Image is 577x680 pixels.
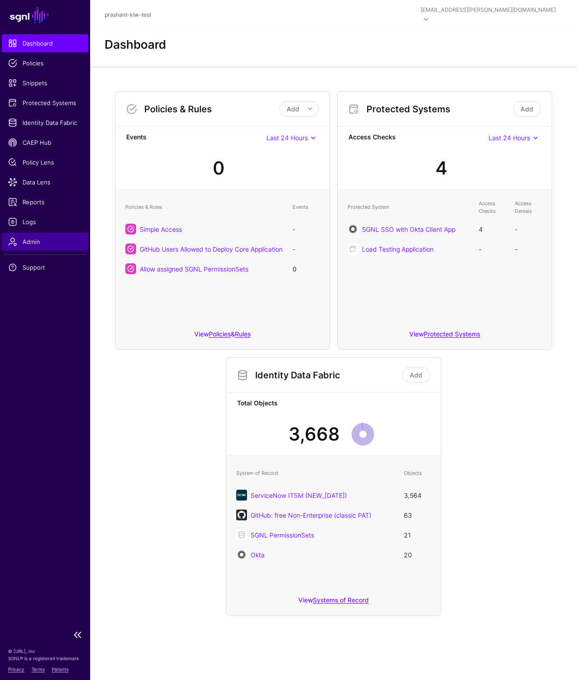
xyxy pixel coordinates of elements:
[474,219,510,239] td: 4
[2,153,88,171] a: Policy Lens
[8,138,82,147] span: CAEP Hub
[399,525,435,545] td: 21
[140,225,182,233] a: Simple Access
[8,263,82,272] span: Support
[435,155,447,182] div: 4
[115,324,330,349] div: View &
[362,225,455,233] a: SGNL SSO with Okta Client App
[8,648,82,655] p: © [URL], Inc
[209,330,231,338] a: Policies
[2,133,88,152] a: CAEP Hub
[105,11,151,18] a: prashant-kiw-test
[2,114,88,132] a: Identity Data Fabric
[8,158,82,167] span: Policy Lens
[424,330,480,338] a: Protected Systems
[348,132,489,143] strong: Access Checks
[8,78,82,87] span: Snippets
[2,94,88,112] a: Protected Systems
[8,178,82,187] span: Data Lens
[8,237,82,246] span: Admin
[8,655,82,662] p: SGNL® is a registered trademark
[8,217,82,226] span: Logs
[399,461,435,485] th: Objects
[474,195,510,219] th: Access Checks
[343,195,474,219] th: Protected System
[232,461,399,485] th: System of Record
[32,666,45,672] a: Terms
[121,195,288,219] th: Policies & Rules
[399,545,435,565] td: 20
[140,245,283,253] a: GitHub Users Allowed to Deploy Core Application
[8,98,82,107] span: Protected Systems
[288,195,324,219] th: Events
[513,101,541,117] a: Add
[105,37,166,51] h2: Dashboard
[8,39,82,48] span: Dashboard
[144,104,279,115] h3: Policies & Rules
[8,59,82,68] span: Policies
[2,54,88,72] a: Policies
[313,596,369,604] a: Systems of Record
[237,398,430,409] strong: Total Objects
[255,370,400,381] h3: Identity Data Fabric
[5,5,85,25] a: SGNL
[235,330,251,338] a: Rules
[402,367,430,383] a: Add
[236,510,247,520] img: svg+xml;base64,PHN2ZyB3aWR0aD0iNjQiIGhlaWdodD0iNjQiIHZpZXdCb3g9IjAgMCA2NCA2NCIgZmlsbD0ibm9uZSIgeG...
[251,551,265,559] a: Okta
[236,549,247,560] img: svg+xml;base64,PHN2ZyB3aWR0aD0iNjQiIGhlaWdodD0iNjQiIHZpZXdCb3g9IjAgMCA2NCA2NCIgZmlsbD0ibm9uZSIgeG...
[2,173,88,191] a: Data Lens
[288,259,324,279] td: 0
[510,195,546,219] th: Access Denials
[288,219,324,239] td: -
[288,421,340,448] div: 3,668
[2,213,88,231] a: Logs
[140,265,248,273] a: Allow assigned SGNL PermissionSets
[421,6,556,14] div: [EMAIL_ADDRESS][PERSON_NAME][DOMAIN_NAME]
[226,590,440,616] div: View
[52,666,69,672] a: Patents
[236,490,247,501] img: svg+xml;base64,PHN2ZyB3aWR0aD0iNjQiIGhlaWdodD0iNjQiIHZpZXdCb3g9IjAgMCA2NCA2NCIgZmlsbD0ibm9uZSIgeG...
[399,505,435,525] td: 63
[251,531,314,539] a: SGNL PermissionSets
[8,118,82,127] span: Identity Data Fabric
[288,239,324,259] td: -
[348,224,358,234] img: svg+xml;base64,PHN2ZyB3aWR0aD0iNjQiIGhlaWdodD0iNjQiIHZpZXdCb3g9IjAgMCA2NCA2NCIgZmlsbD0ibm9uZSIgeG...
[474,239,510,259] td: -
[126,132,266,143] strong: Events
[510,219,546,239] td: -
[266,134,308,142] span: Last 24 Hours
[2,34,88,52] a: Dashboard
[489,134,530,142] span: Last 24 Hours
[251,492,347,499] a: ServiceNow ITSM (NEW_[DATE])
[8,198,82,207] span: Reports
[213,155,224,182] div: 0
[251,511,371,519] a: GitHub: free Non-Enterprise (classic PAT)
[362,245,434,253] a: Load Testing Application
[8,666,24,672] a: Privacy
[287,105,299,113] span: Add
[399,485,435,505] td: 3,564
[2,193,88,211] a: Reports
[366,104,511,115] h3: Protected Systems
[2,233,88,251] a: Admin
[338,324,552,349] div: View
[510,239,546,259] td: -
[2,74,88,92] a: Snippets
